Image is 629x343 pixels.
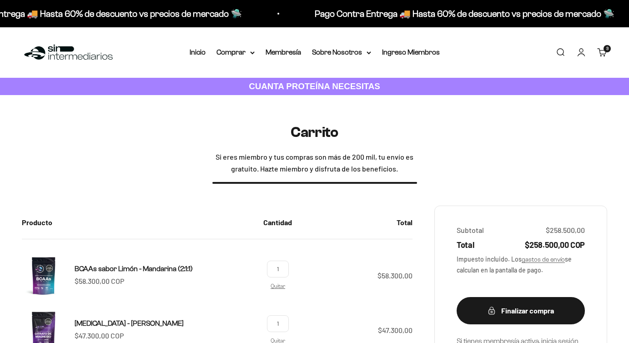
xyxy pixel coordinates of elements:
[75,319,184,327] span: [MEDICAL_DATA] - [PERSON_NAME]
[299,206,413,239] th: Total
[216,46,255,58] summary: Comprar
[256,206,299,239] th: Cantidad
[267,261,289,277] input: Cambiar cantidad
[249,81,380,91] strong: CUANTA PROTEÍNA NECESITAS
[457,254,585,275] span: Impuesto incluido. Los se calculan en la pantalla de pago.
[522,256,565,263] a: gastos de envío
[457,239,474,251] span: Total
[606,46,609,51] span: 3
[525,239,585,251] span: $258.500,00 COP
[75,275,124,287] sale-price: $58.300,00 COP
[299,239,413,309] td: $58.300,00
[382,48,440,56] a: Ingreso Miembros
[190,48,206,56] a: Inicio
[266,48,301,56] a: Membresía
[291,124,338,140] h1: Carrito
[457,297,585,324] button: Finalizar compra
[315,6,614,21] p: Pago Contra Entrega 🚚 Hasta 60% de descuento vs precios de mercado 🛸
[75,330,124,342] sale-price: $47.300,00 COP
[267,315,289,332] input: Cambiar cantidad
[271,283,285,289] a: Eliminar BCAAs sabor Limón - Mandarina (2:1:1)
[212,151,417,174] span: Si eres miembro y tus compras son más de 200 mil, tu envío es gratuito. Hazte miembro y disfruta ...
[312,46,371,58] summary: Sobre Nosotros
[75,263,193,275] a: BCAAs sabor Limón - Mandarina (2:1:1)
[457,224,484,236] span: Subtotal
[75,318,184,329] a: [MEDICAL_DATA] - [PERSON_NAME]
[75,265,193,272] span: BCAAs sabor Limón - Mandarina (2:1:1)
[546,224,585,236] span: $258.500,00
[22,206,256,239] th: Producto
[475,305,567,317] div: Finalizar compra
